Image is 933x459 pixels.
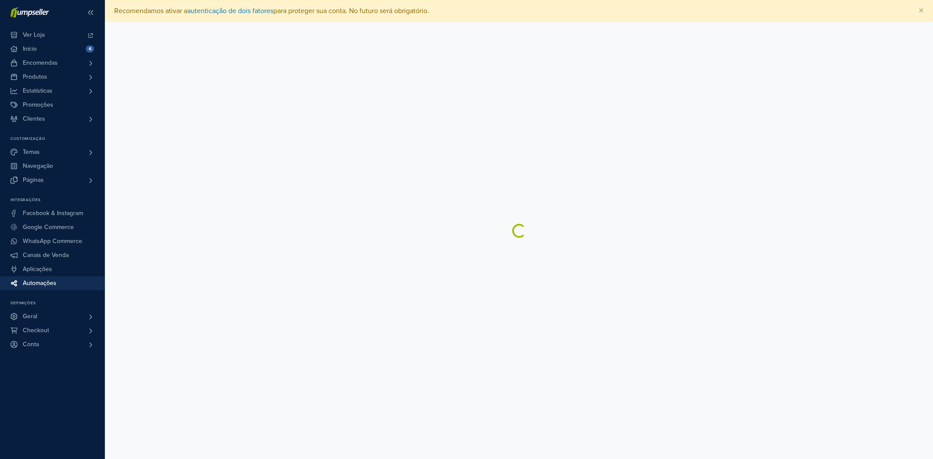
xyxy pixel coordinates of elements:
[10,198,105,203] p: Integrações
[23,84,52,98] span: Estatísticas
[910,0,933,21] button: Close
[23,220,74,234] span: Google Commerce
[23,276,56,290] span: Automações
[187,7,273,15] a: autenticação de dois fatores
[23,173,44,187] span: Páginas
[23,42,37,56] span: Início
[23,28,45,42] span: Ver Loja
[23,159,53,173] span: Navegação
[23,112,45,126] span: Clientes
[23,248,69,262] span: Canais de Venda
[23,323,49,337] span: Checkout
[10,301,105,306] p: Definições
[23,262,52,276] span: Aplicações
[23,234,82,248] span: WhatsApp Commerce
[10,136,105,142] p: Customização
[23,56,58,70] span: Encomendas
[23,309,37,323] span: Geral
[23,70,47,84] span: Produtos
[23,145,40,159] span: Temas
[23,206,83,220] span: Facebook & Instagram
[23,98,53,112] span: Promoções
[919,4,924,17] span: ×
[23,337,39,351] span: Conta
[86,45,94,52] span: 6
